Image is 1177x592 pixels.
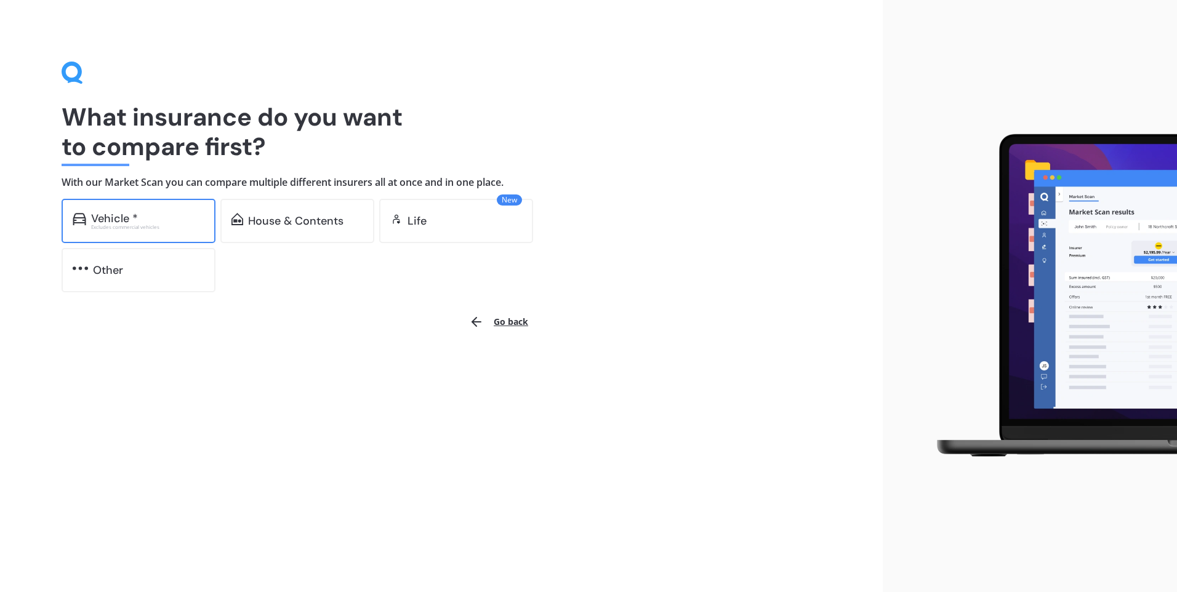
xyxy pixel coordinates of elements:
[248,215,343,227] div: House & Contents
[62,176,821,189] h4: With our Market Scan you can compare multiple different insurers all at once and in one place.
[73,262,88,274] img: other.81dba5aafe580aa69f38.svg
[231,213,243,225] img: home-and-contents.b802091223b8502ef2dd.svg
[390,213,403,225] img: life.f720d6a2d7cdcd3ad642.svg
[91,225,204,230] div: Excludes commercial vehicles
[93,264,123,276] div: Other
[62,102,821,161] h1: What insurance do you want to compare first?
[497,194,522,206] span: New
[91,212,138,225] div: Vehicle *
[73,213,86,225] img: car.f15378c7a67c060ca3f3.svg
[408,215,427,227] div: Life
[462,307,536,337] button: Go back
[919,127,1177,465] img: laptop.webp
